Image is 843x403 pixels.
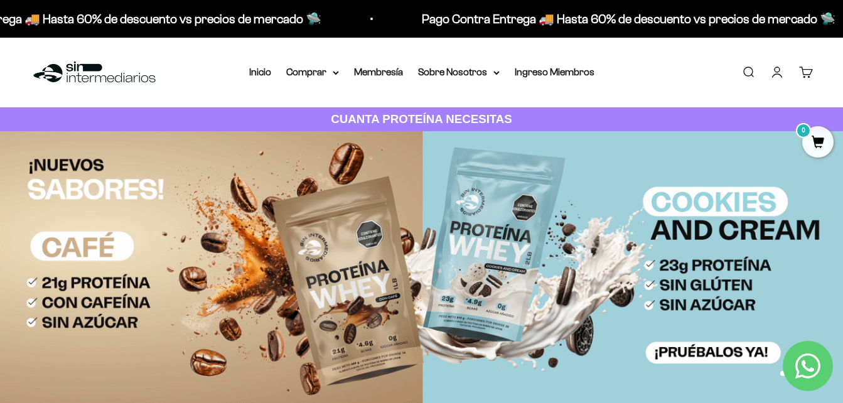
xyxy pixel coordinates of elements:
[417,9,830,29] p: Pago Contra Entrega 🚚 Hasta 60% de descuento vs precios de mercado 🛸
[249,67,271,77] a: Inicio
[802,136,834,150] a: 0
[286,64,339,80] summary: Comprar
[331,112,512,126] strong: CUANTA PROTEÍNA NECESITAS
[796,123,811,138] mark: 0
[418,64,500,80] summary: Sobre Nosotros
[515,67,594,77] a: Ingreso Miembros
[354,67,403,77] a: Membresía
